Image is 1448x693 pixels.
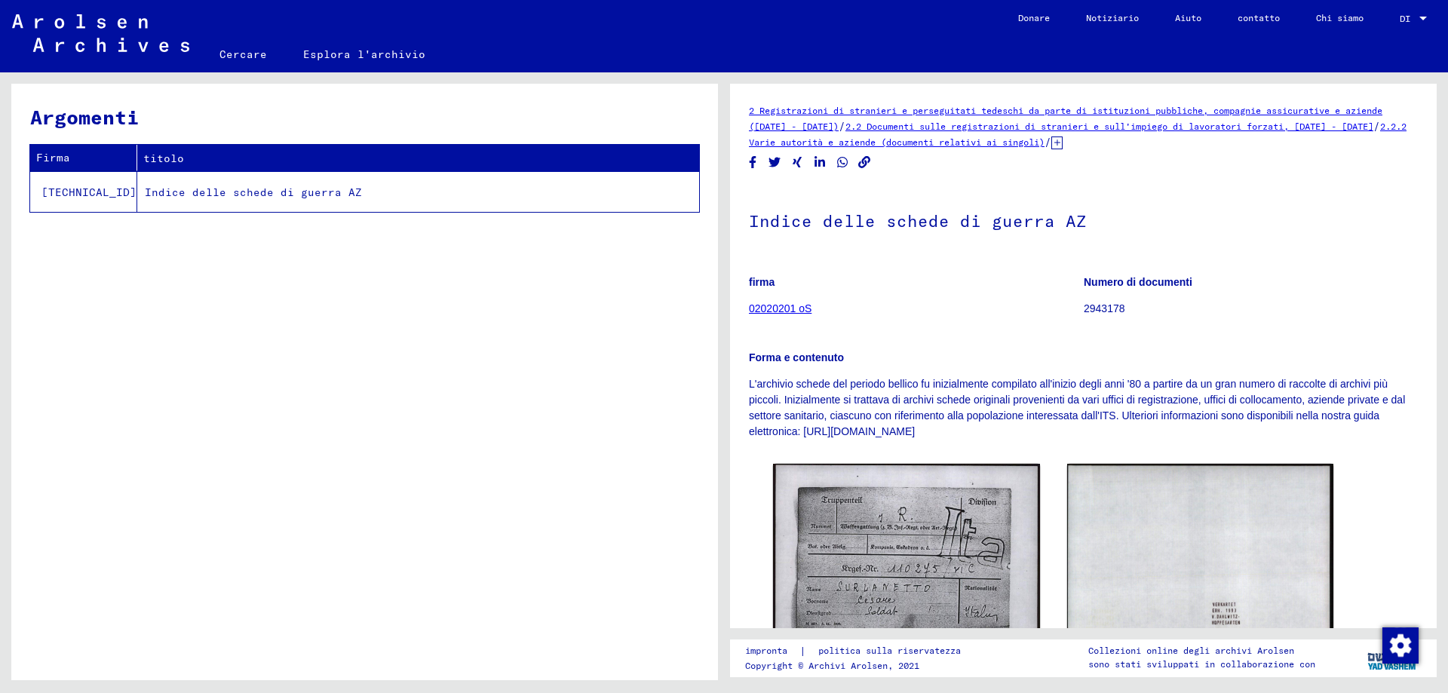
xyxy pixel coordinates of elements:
font: 2943178 [1084,302,1125,314]
font: Forma e contenuto [749,351,844,363]
img: Modifica consenso [1382,627,1419,664]
button: Condividi su Xing [790,153,805,172]
font: / [839,119,845,133]
font: / [1373,119,1380,133]
a: Cercare [201,36,285,72]
font: [TECHNICAL_ID] [41,186,137,199]
font: L'archivio schede del periodo bellico fu inizialmente compilato all'inizio degli anni '80 a parti... [749,378,1405,437]
button: Condividi su LinkedIn [812,153,828,172]
font: Donare [1018,12,1050,23]
img: yv_logo.png [1364,639,1421,676]
font: firma [749,276,775,288]
a: Esplora l'archivio [285,36,443,72]
font: Notiziario [1086,12,1139,23]
img: Arolsen_neg.svg [12,14,189,52]
font: Cercare [219,48,267,61]
button: Copia il collegamento [857,153,873,172]
a: impronta [745,643,799,659]
font: Copyright © Archivi Arolsen, 2021 [745,660,919,671]
button: Condividi su Facebook [745,153,761,172]
font: Collezioni online degli archivi Arolsen [1088,645,1294,656]
button: Condividi su WhatsApp [835,153,851,172]
img: 002.jpg [1067,464,1334,652]
font: DI [1400,13,1410,24]
font: Esplora l'archivio [303,48,425,61]
font: Firma [36,151,70,164]
font: politica sulla riservatezza [818,645,961,656]
font: contatto [1238,12,1280,23]
button: Condividi su Twitter [767,153,783,172]
a: 2 Registrazioni di stranieri e perseguitati tedeschi da parte di istituzioni pubbliche, compagnie... [749,105,1382,132]
font: Chi siamo [1316,12,1364,23]
font: sono stati sviluppati in collaborazione con [1088,658,1315,670]
a: politica sulla riservatezza [806,643,979,659]
font: | [799,644,806,658]
a: 2.2 Documenti sulle registrazioni di stranieri e sull'impiego di lavoratori forzati, [DATE] - [DATE] [845,121,1373,132]
font: Indice delle schede di guerra AZ [749,210,1087,232]
font: Numero di documenti [1084,276,1192,288]
a: 02020201 oS [749,302,811,314]
font: Indice delle schede di guerra AZ [145,186,362,199]
font: impronta [745,645,787,656]
font: Aiuto [1175,12,1201,23]
font: Argomenti [30,105,139,130]
font: / [1045,135,1051,149]
font: titolo [143,152,184,165]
